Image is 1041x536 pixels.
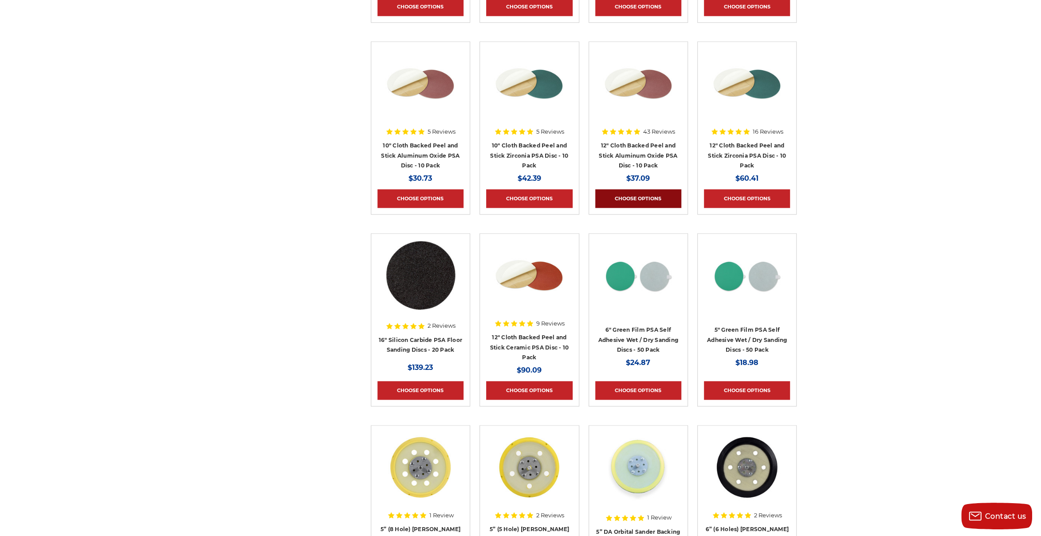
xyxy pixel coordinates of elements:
[428,323,456,329] span: 2 Reviews
[753,129,783,135] span: 16 Reviews
[377,240,464,326] a: Silicon Carbide 16" PSA Floor Sanding Disc
[595,189,681,208] a: Choose Options
[377,189,464,208] a: Choose Options
[494,48,565,119] img: Zirc Peel and Stick cloth backed PSA discs
[429,512,454,518] span: 1 Review
[704,240,790,326] a: 5-inch 80-grit durable green film PSA disc for grinding and paint removal on coated surfaces
[486,189,572,208] a: Choose Options
[985,512,1026,520] span: Contact us
[707,326,787,353] a: 5" Green Film PSA Self Adhesive Wet / Dry Sanding Discs - 50 Pack
[486,240,572,326] a: 8 inch self adhesive sanding disc ceramic
[409,174,432,183] span: $30.73
[711,48,782,119] img: Zirc Peel and Stick cloth backed PSA discs
[379,337,462,353] a: 16" Silicon Carbide PSA Floor Sanding Discs - 20 Pack
[385,240,456,311] img: Silicon Carbide 16" PSA Floor Sanding Disc
[490,334,569,361] a: 12" Cloth Backed Peel and Stick Ceramic PSA Disc - 10 Pack
[536,512,564,518] span: 2 Reviews
[711,240,782,311] img: 5-inch 80-grit durable green film PSA disc for grinding and paint removal on coated surfaces
[643,129,675,135] span: 43 Reviews
[647,515,672,520] span: 1 Review
[704,381,790,400] a: Choose Options
[708,142,786,169] a: 12" Cloth Backed Peel and Stick Zirconia PSA Disc - 10 Pack
[595,432,681,518] a: 5” DA Orbital Sander Backing Pad for PSA Adhesive Discs
[598,326,679,353] a: 6" Green Film PSA Self Adhesive Wet / Dry Sanding Discs - 50 Pack
[486,432,572,518] a: 5” (5 Hole) DA Sander Backing Pad for PSA Adhesive Discs
[735,358,758,367] span: $18.98
[381,142,460,169] a: 10" Cloth Backed Peel and Stick Aluminum Oxide PSA Disc - 10 Pack
[377,48,464,134] a: 10 inch Aluminum Oxide PSA Sanding Disc with Cloth Backing
[626,174,650,183] span: $37.09
[603,432,674,503] img: 5” DA Orbital Sander Backing Pad for PSA Adhesive Discs
[385,48,456,119] img: 10 inch Aluminum Oxide PSA Sanding Disc with Cloth Backing
[754,512,782,518] span: 2 Reviews
[486,48,572,134] a: Zirc Peel and Stick cloth backed PSA discs
[377,381,464,400] a: Choose Options
[536,129,564,135] span: 5 Reviews
[408,363,433,372] span: $139.23
[704,48,790,134] a: Zirc Peel and Stick cloth backed PSA discs
[494,432,565,503] img: 5” (5 Hole) DA Sander Backing Pad for PSA Adhesive Discs
[377,432,464,518] a: 5” (8 Hole) DA Sander Backing Pad for PSA Adhesive Discs
[518,174,541,183] span: $42.39
[536,321,565,326] span: 9 Reviews
[603,48,674,119] img: 12 inch Aluminum Oxide PSA Sanding Disc with Cloth Backing
[711,432,782,503] img: 6” (6 Holes) DA Sander Backing Pad for PSA Adhesive Discs
[385,432,456,503] img: 5” (8 Hole) DA Sander Backing Pad for PSA Adhesive Discs
[626,358,650,367] span: $24.87
[428,129,456,135] span: 5 Reviews
[595,240,681,326] a: 6-inch 600-grit green film PSA disc with green polyester film backing for metal grinding and bare...
[490,142,568,169] a: 10" Cloth Backed Peel and Stick Zirconia PSA Disc - 10 Pack
[704,189,790,208] a: Choose Options
[486,381,572,400] a: Choose Options
[517,366,542,374] span: $90.09
[603,240,674,311] img: 6-inch 600-grit green film PSA disc with green polyester film backing for metal grinding and bare...
[735,174,758,183] span: $60.41
[494,240,565,311] img: 8 inch self adhesive sanding disc ceramic
[595,381,681,400] a: Choose Options
[704,432,790,518] a: 6” (6 Holes) DA Sander Backing Pad for PSA Adhesive Discs
[599,142,677,169] a: 12" Cloth Backed Peel and Stick Aluminum Oxide PSA Disc - 10 Pack
[595,48,681,134] a: 12 inch Aluminum Oxide PSA Sanding Disc with Cloth Backing
[961,503,1032,529] button: Contact us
